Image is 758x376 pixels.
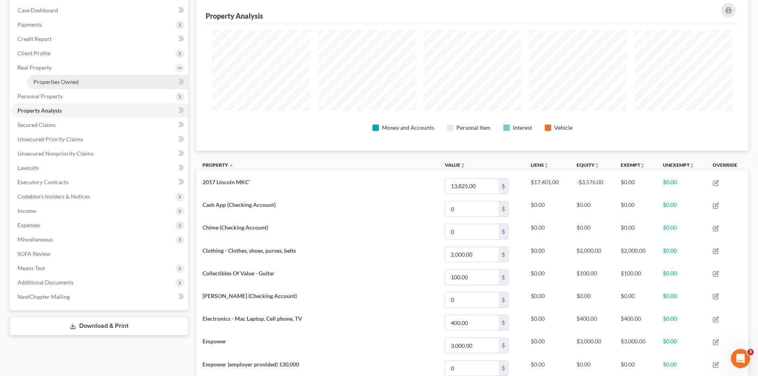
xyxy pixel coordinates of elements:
[18,50,51,56] span: Client Profile
[18,21,42,28] span: Payments
[11,247,188,261] a: SOFA Review
[524,311,570,334] td: $0.00
[621,162,645,168] a: Exemptunfold_more
[460,163,465,168] i: unfold_more
[11,3,188,18] a: Case Dashboard
[445,247,499,262] input: 0.00
[499,292,508,308] div: $
[18,293,70,300] span: NextChapter Mailing
[614,288,657,311] td: $0.00
[663,162,694,168] a: Unexemptunfold_more
[657,220,706,243] td: $0.00
[747,349,754,355] span: 3
[657,243,706,266] td: $0.00
[18,193,90,200] span: Codebtors Insiders & Notices
[203,179,250,185] span: 2017 Lincoln MKC`
[10,317,188,335] a: Download & Print
[203,338,226,345] span: Empower
[18,150,94,157] span: Unsecured Nonpriority Claims
[524,220,570,243] td: $0.00
[594,163,599,168] i: unfold_more
[499,247,508,262] div: $
[499,270,508,285] div: $
[203,361,299,368] span: Empower (employer provided) 130,000
[614,220,657,243] td: $0.00
[524,175,570,197] td: $17,401.00
[18,121,56,128] span: Secured Claims
[524,198,570,220] td: $0.00
[18,207,36,214] span: Income
[731,349,750,368] iframe: Intercom live chat
[18,279,74,286] span: Additional Documents
[18,236,53,243] span: Miscellaneous
[499,338,508,353] div: $
[18,93,63,99] span: Personal Property
[524,266,570,288] td: $0.00
[11,132,188,146] a: Unsecured Priority Claims
[570,243,615,266] td: $2,000.00
[229,163,234,168] i: expand_less
[445,361,499,376] input: 0.00
[570,220,615,243] td: $0.00
[18,250,51,257] span: SOFA Review
[614,266,657,288] td: $100.00
[203,224,268,231] span: Chime (Checking Account)
[18,7,58,14] span: Case Dashboard
[206,11,263,21] div: Property Analysis
[499,315,508,330] div: $
[570,311,615,334] td: $400.00
[640,163,645,168] i: unfold_more
[544,163,549,168] i: unfold_more
[570,334,615,357] td: $3,000.00
[203,270,275,277] span: Collectibles Of Value - Guitar
[203,201,276,208] span: Cash App (Checking Account)
[499,224,508,239] div: $
[18,107,62,114] span: Property Analysis
[570,198,615,220] td: $0.00
[203,162,234,168] a: Property expand_less
[513,124,532,132] div: Interest
[18,35,52,42] span: Credit Report
[657,288,706,311] td: $0.00
[614,311,657,334] td: $400.00
[499,179,508,194] div: $
[657,334,706,357] td: $0.00
[706,157,748,175] th: Override
[33,78,79,85] span: Properties Owned
[203,292,297,299] span: [PERSON_NAME] (Checking Account)
[18,179,68,185] span: Executory Contracts
[203,247,296,254] span: Clothing - Clothes, shoes, purses, belts
[657,198,706,220] td: $0.00
[445,162,465,168] a: Valueunfold_more
[27,75,188,89] a: Properties Owned
[445,270,499,285] input: 0.00
[11,161,188,175] a: Lawsuits
[657,175,706,197] td: $0.00
[11,103,188,118] a: Property Analysis
[614,334,657,357] td: $3,000.00
[445,224,499,239] input: 0.00
[382,124,434,132] div: Money and Accounts
[18,222,40,228] span: Expenses
[524,334,570,357] td: $0.00
[18,164,39,171] span: Lawsuits
[570,288,615,311] td: $0.00
[524,243,570,266] td: $0.00
[614,175,657,197] td: $0.00
[11,146,188,161] a: Unsecured Nonpriority Claims
[445,315,499,330] input: 0.00
[577,162,599,168] a: Equityunfold_more
[445,179,499,194] input: 0.00
[18,136,83,142] span: Unsecured Priority Claims
[445,292,499,308] input: 0.00
[524,288,570,311] td: $0.00
[18,64,52,71] span: Real Property
[570,175,615,197] td: -$3,576.00
[499,201,508,216] div: $
[499,361,508,376] div: $
[11,175,188,189] a: Executory Contracts
[531,162,549,168] a: Liensunfold_more
[614,243,657,266] td: $2,000.00
[445,338,499,353] input: 0.00
[11,32,188,46] a: Credit Report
